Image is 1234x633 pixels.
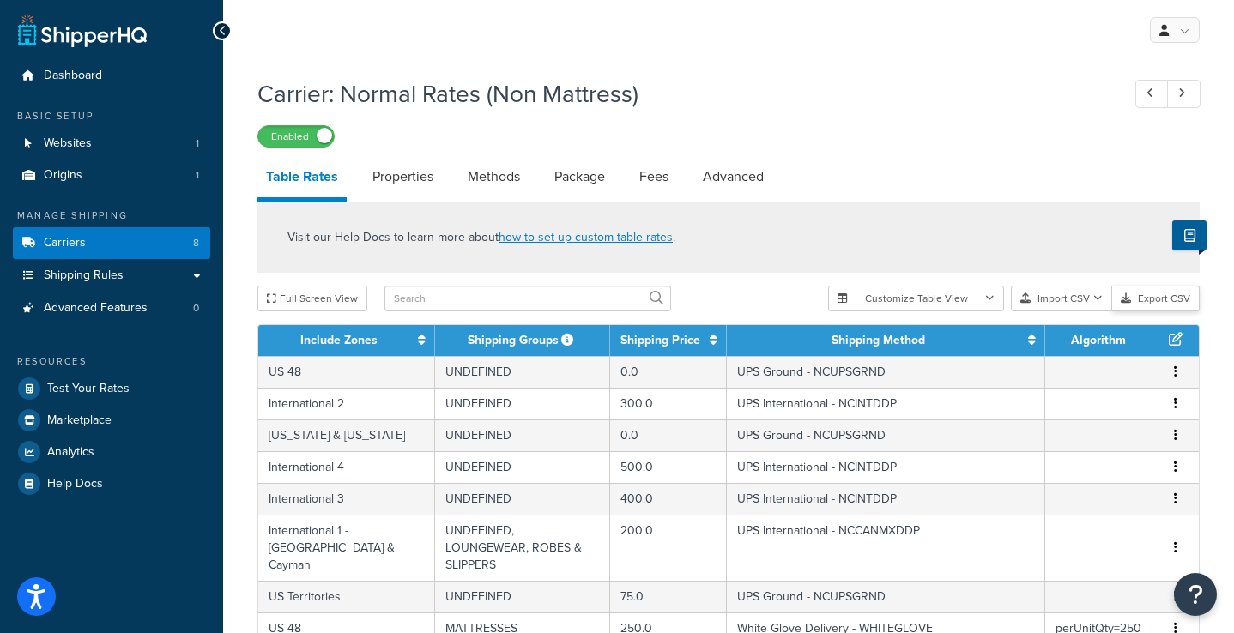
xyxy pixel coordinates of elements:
a: Table Rates [257,156,347,202]
a: Shipping Price [620,331,700,349]
td: International 1 - [GEOGRAPHIC_DATA] & Cayman [258,515,435,581]
a: Shipping Rules [13,260,210,292]
span: 0 [193,301,199,316]
td: [US_STATE] & [US_STATE] [258,419,435,451]
li: Websites [13,128,210,160]
a: Package [546,156,614,197]
td: 75.0 [610,581,727,612]
p: Visit our Help Docs to learn more about . [287,228,675,247]
a: how to set up custom table rates [499,228,673,246]
a: Next Record [1167,80,1201,108]
td: 200.0 [610,515,727,581]
span: Websites [44,136,92,151]
td: UPS Ground - NCUPSGRND [727,581,1045,612]
a: Advanced Features0 [13,292,210,324]
a: Carriers8 [13,227,210,259]
span: Origins [44,168,82,183]
td: International 2 [258,388,435,419]
a: Shipping Method [832,331,925,349]
td: UPS Ground - NCUPSGRND [727,356,1045,388]
label: Enabled [258,126,334,147]
td: International 3 [258,483,435,515]
button: Export CSV [1112,286,1200,311]
a: Include Zones [300,331,378,349]
span: Analytics [47,445,94,460]
td: 300.0 [610,388,727,419]
td: UPS International - NCCANMXDDP [727,515,1045,581]
a: Test Your Rates [13,373,210,404]
td: UPS Ground - NCUPSGRND [727,419,1045,451]
a: Origins1 [13,160,210,191]
th: Shipping Groups [435,325,610,356]
span: 1 [196,168,199,183]
span: Shipping Rules [44,268,124,283]
td: UNDEFINED [435,356,610,388]
a: Advanced [694,156,772,197]
span: 1 [196,136,199,151]
td: 0.0 [610,356,727,388]
button: Open Resource Center [1174,573,1217,616]
td: UPS International - NCINTDDP [727,451,1045,483]
td: UPS International - NCINTDDP [727,483,1045,515]
a: Fees [631,156,677,197]
button: Import CSV [1011,286,1112,311]
td: 500.0 [610,451,727,483]
span: Advanced Features [44,301,148,316]
input: Search [384,286,671,311]
td: UNDEFINED [435,581,610,612]
span: Dashboard [44,69,102,83]
div: Basic Setup [13,109,210,124]
td: UNDEFINED [435,483,610,515]
td: UNDEFINED [435,451,610,483]
button: Show Help Docs [1172,220,1207,250]
h1: Carrier: Normal Rates (Non Mattress) [257,77,1104,111]
button: Customize Table View [828,286,1004,311]
a: Methods [459,156,529,197]
a: Marketplace [13,405,210,436]
th: Algorithm [1045,325,1152,356]
td: UPS International - NCINTDDP [727,388,1045,419]
span: Test Your Rates [47,382,130,396]
span: Carriers [44,236,86,250]
td: US 48 [258,356,435,388]
td: UNDEFINED [435,388,610,419]
a: Previous Record [1135,80,1169,108]
a: Websites1 [13,128,210,160]
span: Marketplace [47,413,112,428]
button: Full Screen View [257,286,367,311]
li: Origins [13,160,210,191]
span: 8 [193,236,199,250]
td: UNDEFINED [435,419,610,451]
a: Help Docs [13,468,210,499]
li: Advanced Features [13,292,210,324]
div: Manage Shipping [13,208,210,223]
span: Help Docs [47,477,103,491]
td: UNDEFINED, LOUNGEWEAR, ROBES & SLIPPERS [435,515,610,581]
a: Dashboard [13,60,210,92]
td: International 4 [258,451,435,483]
li: Carriers [13,227,210,259]
td: US Territories [258,581,435,612]
a: Properties [364,156,442,197]
td: 0.0 [610,419,727,451]
td: 400.0 [610,483,727,515]
div: Resources [13,354,210,369]
a: Analytics [13,437,210,467]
